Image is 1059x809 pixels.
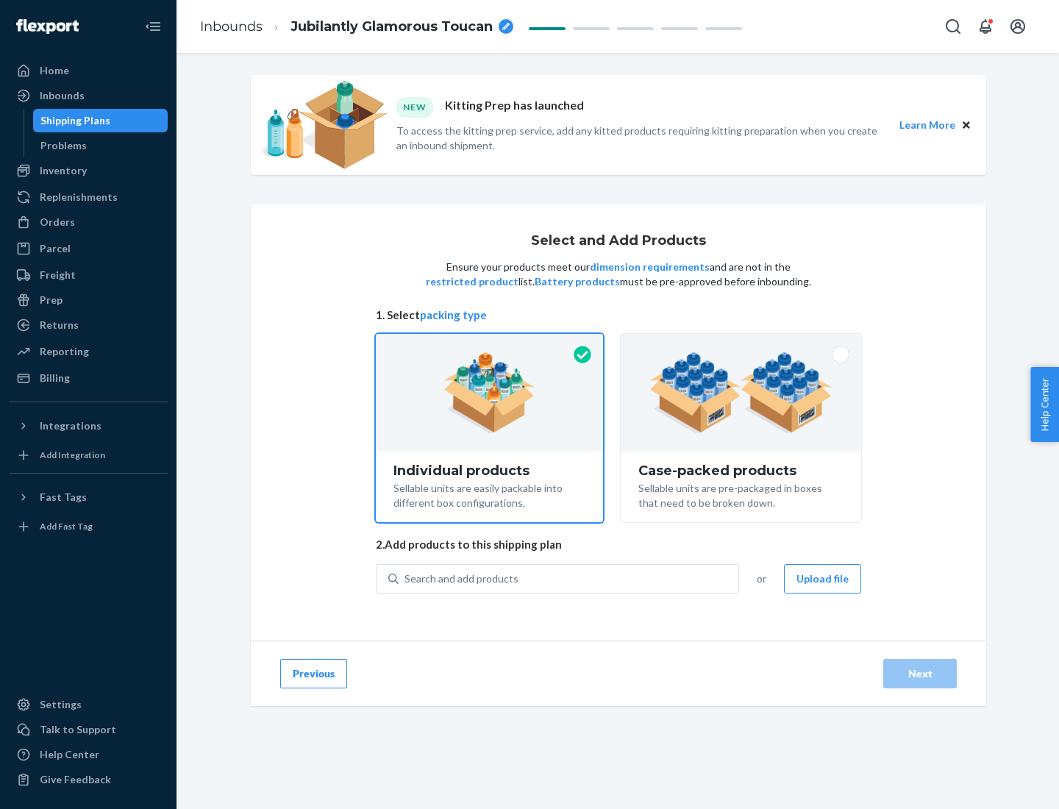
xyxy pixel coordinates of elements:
div: Shipping Plans [40,113,110,128]
div: Home [40,63,69,78]
div: Case-packed products [638,463,844,478]
a: Freight [9,263,168,287]
span: 1. Select [376,307,861,323]
div: Inbounds [40,88,85,103]
div: Search and add products [404,571,518,586]
button: Open account menu [1003,12,1033,41]
a: Add Integration [9,443,168,467]
button: Close Navigation [138,12,168,41]
a: Add Fast Tag [9,515,168,538]
a: Inbounds [9,84,168,107]
p: Kitting Prep has launched [445,97,584,117]
a: Settings [9,693,168,716]
div: Returns [40,318,79,332]
div: Replenishments [40,190,118,204]
div: Talk to Support [40,722,116,737]
p: To access the kitting prep service, add any kitted products requiring kitting preparation when yo... [396,124,886,153]
a: Billing [9,366,168,390]
a: Prep [9,288,168,312]
a: Talk to Support [9,718,168,741]
span: Jubilantly Glamorous Toucan [290,18,493,37]
img: individual-pack.facf35554cb0f1810c75b2bd6df2d64e.png [443,352,535,433]
div: Add Fast Tag [40,520,93,532]
div: Settings [40,697,82,712]
div: Problems [40,138,87,153]
div: Sellable units are pre-packaged in boxes that need to be broken down. [638,478,844,510]
div: Orders [40,215,75,229]
div: Reporting [40,344,89,359]
div: Individual products [393,463,585,478]
button: Learn More [899,117,955,133]
div: NEW [396,97,433,117]
div: Integrations [40,418,101,433]
div: Sellable units are easily packable into different box configurations. [393,478,585,510]
button: Next [883,659,957,688]
button: Battery products [535,274,620,289]
span: or [757,571,766,586]
button: Give Feedback [9,768,168,791]
div: Help Center [40,747,99,762]
a: Reporting [9,340,168,363]
a: Problems [33,134,168,157]
div: Billing [40,371,70,385]
div: Add Integration [40,449,105,461]
a: Orders [9,210,168,234]
img: Flexport logo [16,19,79,34]
div: Freight [40,268,76,282]
div: Next [896,666,944,681]
button: dimension requirements [590,260,710,274]
button: Close [958,117,974,133]
a: Inventory [9,159,168,182]
button: restricted product [426,274,518,289]
a: Shipping Plans [33,109,168,132]
a: Home [9,59,168,82]
a: Replenishments [9,185,168,209]
button: Upload file [784,564,861,594]
div: Inventory [40,163,87,178]
button: Open notifications [971,12,1000,41]
span: 2. Add products to this shipping plan [376,537,861,552]
div: Fast Tags [40,490,87,505]
button: Help Center [1030,367,1059,442]
div: Prep [40,293,63,307]
div: Give Feedback [40,772,111,787]
img: case-pack.59cecea509d18c883b923b81aeac6d0b.png [649,352,832,433]
button: Integrations [9,414,168,438]
a: Parcel [9,237,168,260]
p: Ensure your products meet our and are not in the list. must be pre-approved before inbounding. [424,260,813,289]
button: Previous [280,659,347,688]
a: Inbounds [200,18,263,35]
a: Help Center [9,743,168,766]
button: Fast Tags [9,485,168,509]
ol: breadcrumbs [188,5,525,49]
div: Parcel [40,241,71,256]
button: Open Search Box [938,12,968,41]
a: Returns [9,313,168,337]
h1: Select and Add Products [531,234,706,249]
button: packing type [420,307,487,323]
